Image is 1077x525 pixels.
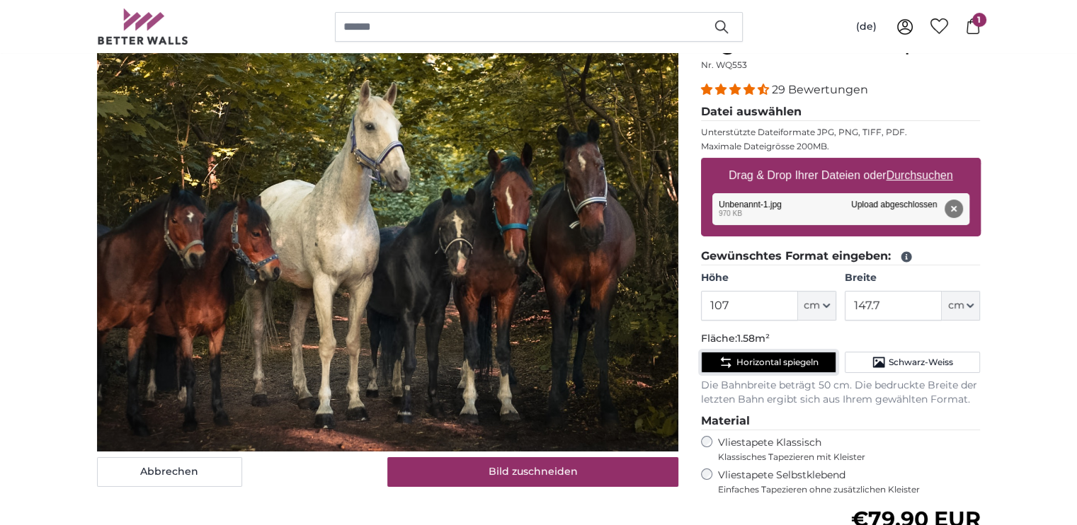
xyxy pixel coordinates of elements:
[718,451,969,463] span: Klassisches Tapezieren mit Kleister
[701,412,981,430] legend: Material
[701,271,836,285] label: Höhe
[701,379,981,407] p: Die Bahnbreite beträgt 50 cm. Die bedruckte Breite der letzten Bahn ergibt sich aus Ihrem gewählt...
[701,83,772,96] span: 4.34 stars
[804,299,820,313] span: cm
[845,271,980,285] label: Breite
[701,59,747,70] span: Nr. WQ553
[701,103,981,121] legend: Datei auswählen
[845,14,888,40] button: (de)
[97,8,189,45] img: Betterwalls
[701,248,981,265] legend: Gewünschtes Format eingeben:
[723,161,959,190] label: Drag & Drop Ihrer Dateien oder
[718,436,969,463] label: Vliestapete Klassisch
[701,332,981,346] p: Fläche:
[798,291,836,321] button: cm
[701,141,981,152] p: Maximale Dateigrösse 200MB.
[718,468,981,495] label: Vliestapete Selbstklebend
[889,357,953,368] span: Schwarz-Weiss
[942,291,980,321] button: cm
[736,357,818,368] span: Horizontal spiegeln
[886,169,952,181] u: Durchsuchen
[845,352,980,373] button: Schwarz-Weiss
[387,457,678,487] button: Bild zuschneiden
[701,352,836,373] button: Horizontal spiegeln
[772,83,868,96] span: 29 Bewertungen
[701,127,981,138] p: Unterstützte Dateiformate JPG, PNG, TIFF, PDF.
[718,484,981,495] span: Einfaches Tapezieren ohne zusätzlichen Kleister
[972,13,986,27] span: 1
[737,332,770,345] span: 1.58m²
[947,299,964,313] span: cm
[97,457,242,487] button: Abbrechen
